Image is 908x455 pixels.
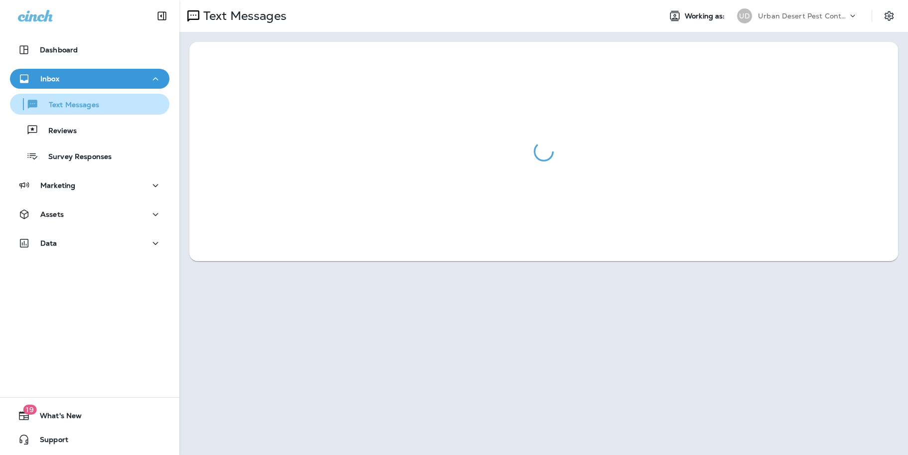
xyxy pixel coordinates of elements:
button: Support [10,430,169,450]
p: Marketing [40,181,75,189]
span: 19 [23,405,36,415]
button: Survey Responses [10,146,169,166]
button: Reviews [10,120,169,141]
p: Text Messages [39,101,99,110]
p: Reviews [38,127,77,136]
button: Marketing [10,175,169,195]
button: Text Messages [10,94,169,115]
p: Urban Desert Pest Control [758,12,848,20]
p: Inbox [40,75,59,83]
button: Collapse Sidebar [148,6,176,26]
button: 19What's New [10,406,169,426]
div: UD [737,8,752,23]
p: Text Messages [199,8,287,23]
button: Data [10,233,169,253]
p: Dashboard [40,46,78,54]
p: Survey Responses [38,152,112,162]
button: Settings [880,7,898,25]
p: Assets [40,210,64,218]
button: Dashboard [10,40,169,60]
span: Support [30,436,68,448]
button: Assets [10,204,169,224]
span: What's New [30,412,82,424]
button: Inbox [10,69,169,89]
span: Working as: [685,12,727,20]
p: Data [40,239,57,247]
